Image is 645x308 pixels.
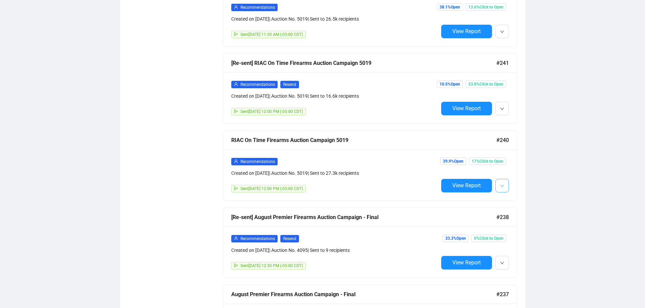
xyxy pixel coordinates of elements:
[452,105,481,112] span: View Report
[441,25,492,38] button: View Report
[500,107,504,111] span: down
[441,179,492,192] button: View Report
[440,158,466,165] span: 39.9% Open
[452,259,481,266] span: View Report
[441,256,492,269] button: View Report
[231,290,496,299] div: August Premier Firearms Auction Campaign - Final
[223,53,517,124] a: [Re-sent] RIAC On Time Firearms Auction Campaign 5019#241userRecommendationsResendCreated on [DAT...
[240,82,275,87] span: Recommendations
[500,261,504,265] span: down
[496,59,509,67] span: #241
[240,159,275,164] span: Recommendations
[471,235,506,242] span: 0% Click to Open
[231,15,438,23] div: Created on [DATE] | Auction No. 5019 | Sent to 26.5k recipients
[231,136,496,144] div: RIAC On Time Firearms Auction Campaign 5019
[240,263,303,268] span: Sent [DATE] 12:30 PM (-05:00 CDT)
[234,159,238,163] span: user
[223,208,517,278] a: [Re-sent] August Premier Firearms Auction Campaign - Final#238userRecommendationsResendCreated on...
[234,32,238,36] span: send
[240,5,275,10] span: Recommendations
[500,30,504,34] span: down
[240,236,275,241] span: Recommendations
[441,102,492,115] button: View Report
[231,59,496,67] div: [Re-sent] RIAC On Time Firearms Auction Campaign 5019
[500,184,504,188] span: down
[223,131,517,201] a: RIAC On Time Firearms Auction Campaign 5019#240userRecommendationsCreated on [DATE]| Auction No. ...
[234,236,238,240] span: user
[443,235,469,242] span: 33.3% Open
[466,3,506,11] span: 13.6% Click to Open
[452,182,481,189] span: View Report
[231,246,438,254] div: Created on [DATE] | Auction No. 4095 | Sent to 9 recipients
[240,32,303,37] span: Sent [DATE] 11:30 AM (-05:00 CDT)
[437,80,463,88] span: 10.5% Open
[234,186,238,190] span: send
[469,158,506,165] span: 17% Click to Open
[240,186,303,191] span: Sent [DATE] 12:00 PM (-05:00 CDT)
[280,235,299,242] span: Resend
[240,109,303,114] span: Sent [DATE] 12:00 PM (-05:00 CDT)
[496,290,509,299] span: #237
[231,213,496,221] div: [Re-sent] August Premier Firearms Auction Campaign - Final
[280,81,299,88] span: Resend
[234,263,238,267] span: send
[234,5,238,9] span: user
[437,3,463,11] span: 38.1% Open
[496,213,509,221] span: #238
[231,92,438,100] div: Created on [DATE] | Auction No. 5019 | Sent to 16.6k recipients
[234,109,238,113] span: send
[231,169,438,177] div: Created on [DATE] | Auction No. 5019 | Sent to 27.3k recipients
[496,136,509,144] span: #240
[466,80,506,88] span: 23.8% Click to Open
[234,82,238,86] span: user
[452,28,481,34] span: View Report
